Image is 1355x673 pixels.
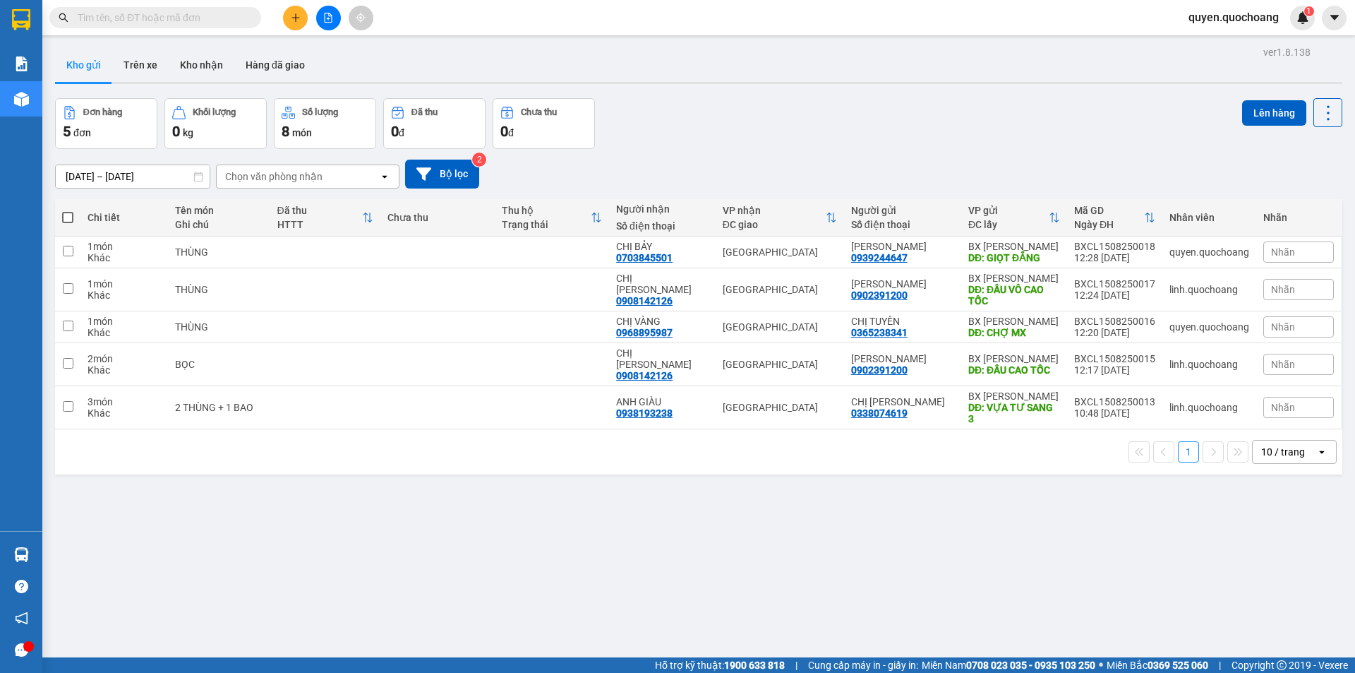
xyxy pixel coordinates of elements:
[1074,241,1155,252] div: BXCL1508250018
[302,107,338,117] div: Số lượng
[851,205,954,216] div: Người gửi
[15,580,28,593] span: question-circle
[472,153,486,167] sup: 2
[175,246,263,258] div: THÙNG
[88,278,161,290] div: 1 món
[175,219,263,230] div: Ghi chú
[55,48,112,82] button: Kho gửi
[1328,11,1341,24] span: caret-down
[164,98,267,149] button: Khối lượng0kg
[968,284,1060,306] div: DĐ: ĐẦU VÔ CAO TỐC
[88,252,161,263] div: Khác
[1074,364,1155,376] div: 12:17 [DATE]
[795,657,797,673] span: |
[521,107,557,117] div: Chưa thu
[1219,657,1221,673] span: |
[175,284,263,295] div: THÙNG
[1263,44,1311,60] div: ver 1.8.138
[1306,6,1311,16] span: 1
[1242,100,1306,126] button: Lên hàng
[968,241,1060,252] div: BX [PERSON_NAME]
[968,364,1060,376] div: DĐ: ĐẦU CAO TỐC
[399,127,404,138] span: đ
[968,391,1060,402] div: BX [PERSON_NAME]
[1263,212,1334,223] div: Nhãn
[508,127,514,138] span: đ
[851,327,908,338] div: 0365238341
[391,123,399,140] span: 0
[723,205,826,216] div: VP nhận
[83,107,122,117] div: Đơn hàng
[502,205,591,216] div: Thu hộ
[88,212,161,223] div: Chi tiết
[493,98,595,149] button: Chưa thu0đ
[88,327,161,338] div: Khác
[175,205,263,216] div: Tên món
[88,353,161,364] div: 2 món
[851,278,954,290] div: ANH CƯỜNG
[88,396,161,407] div: 3 món
[14,547,29,562] img: warehouse-icon
[616,203,709,215] div: Người nhận
[616,241,709,252] div: CHỊ BẢY
[723,284,837,295] div: [GEOGRAPHIC_DATA]
[112,48,169,82] button: Trên xe
[968,327,1060,338] div: DĐ: CHỢ MX
[1271,402,1295,413] span: Nhãn
[1261,445,1305,459] div: 10 / trang
[1099,662,1103,668] span: ⚪️
[169,48,234,82] button: Kho nhận
[723,321,837,333] div: [GEOGRAPHIC_DATA]
[968,219,1049,230] div: ĐC lấy
[1074,205,1144,216] div: Mã GD
[55,98,157,149] button: Đơn hàng5đơn
[724,660,785,671] strong: 1900 633 818
[616,347,709,370] div: CHỊ DUNG
[1074,353,1155,364] div: BXCL1508250015
[63,123,71,140] span: 5
[966,660,1095,671] strong: 0708 023 035 - 0935 103 250
[655,657,785,673] span: Hỗ trợ kỹ thuật:
[1169,359,1249,370] div: linh.quochoang
[968,402,1060,424] div: DĐ: VỰA TƯ SANG 3
[14,56,29,71] img: solution-icon
[968,273,1060,284] div: BX [PERSON_NAME]
[961,199,1067,237] th: Toggle SortBy
[349,6,373,30] button: aim
[15,612,28,625] span: notification
[323,13,333,23] span: file-add
[1296,11,1309,24] img: icon-new-feature
[851,353,954,364] div: ANH CƯỜNG
[1074,316,1155,327] div: BXCL1508250016
[172,123,180,140] span: 0
[183,127,193,138] span: kg
[277,219,362,230] div: HTTT
[379,171,390,182] svg: open
[616,370,673,381] div: 0908142126
[716,199,844,237] th: Toggle SortBy
[1169,321,1249,333] div: quyen.quochoang
[387,212,488,223] div: Chưa thu
[1074,327,1155,338] div: 12:20 [DATE]
[1271,359,1295,370] span: Nhãn
[316,6,341,30] button: file-add
[1074,290,1155,301] div: 12:24 [DATE]
[1277,660,1287,670] span: copyright
[292,127,312,138] span: món
[277,205,362,216] div: Đã thu
[616,396,709,407] div: ANH GIÀU
[808,657,918,673] span: Cung cấp máy in - giấy in:
[283,6,308,30] button: plus
[1271,321,1295,333] span: Nhãn
[616,273,709,295] div: CHỊ DUNG
[851,364,908,376] div: 0902391200
[291,13,301,23] span: plus
[1169,402,1249,413] div: linh.quochoang
[851,396,954,407] div: CHỊ THẢO
[59,13,68,23] span: search
[175,359,263,370] div: BỌC
[88,241,161,252] div: 1 món
[616,252,673,263] div: 0703845501
[851,241,954,252] div: ANH KHÁNH
[968,316,1060,327] div: BX [PERSON_NAME]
